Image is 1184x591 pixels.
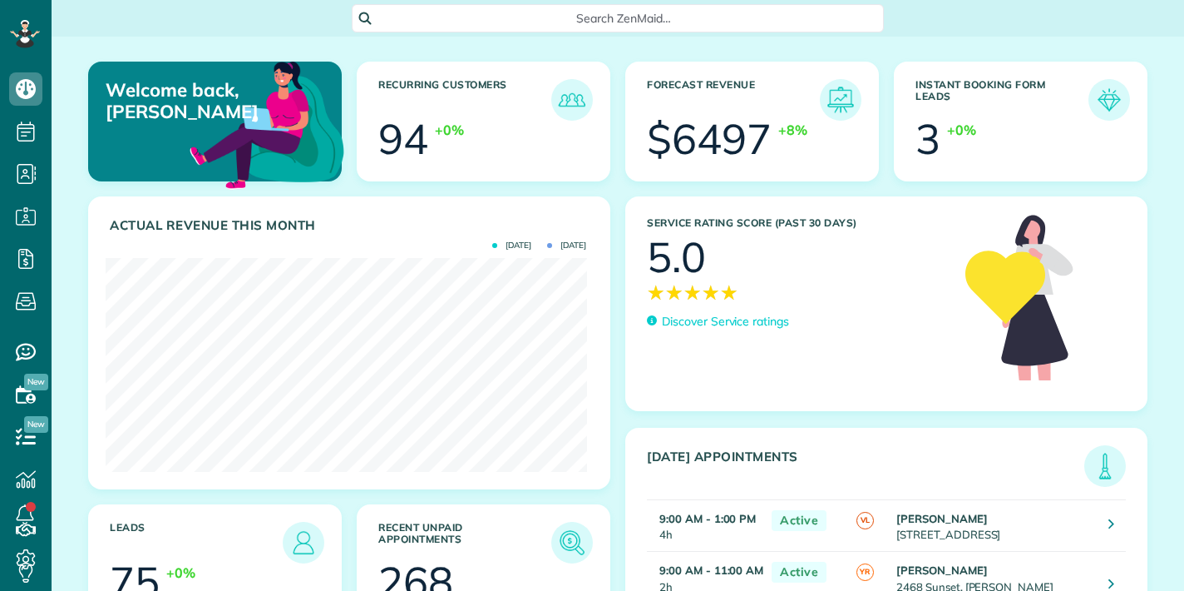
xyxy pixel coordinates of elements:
h3: Recurring Customers [378,79,551,121]
td: [STREET_ADDRESS] [892,500,1096,552]
strong: [PERSON_NAME] [896,512,988,525]
div: +0% [435,121,464,140]
a: Discover Service ratings [647,313,789,330]
h3: [DATE] Appointments [647,449,1084,487]
span: ★ [665,278,683,307]
div: 5.0 [647,236,706,278]
span: ★ [683,278,702,307]
span: ★ [720,278,738,307]
img: icon_todays_appointments-901f7ab196bb0bea1936b74009e4eb5ffbc2d2711fa7634e0d609ed5ef32b18b.png [1088,449,1122,483]
h3: Instant Booking Form Leads [915,79,1088,121]
img: dashboard_welcome-42a62b7d889689a78055ac9021e634bf52bae3f8056760290aed330b23ab8690.png [186,42,348,204]
p: Discover Service ratings [662,313,789,330]
div: 3 [915,118,940,160]
strong: [PERSON_NAME] [896,564,988,577]
img: icon_forecast_revenue-8c13a41c7ed35a8dcfafea3cbb826a0462acb37728057bba2d056411b612bbbe.png [824,83,857,117]
span: [DATE] [492,241,531,250]
div: +8% [778,121,807,140]
span: [DATE] [547,241,586,250]
img: icon_leads-1bed01f49abd5b7fead27621c3d59655bb73ed531f8eeb49469d10e621d6b896.png [287,526,320,559]
span: YR [856,564,874,581]
span: VL [856,512,874,529]
div: +0% [166,564,195,583]
span: Active [772,510,826,531]
span: Active [772,562,826,583]
h3: Recent unpaid appointments [378,522,551,564]
span: ★ [647,278,665,307]
img: icon_unpaid_appointments-47b8ce3997adf2238b356f14209ab4cced10bd1f174958f3ca8f1d0dd7fffeee.png [555,526,589,559]
h3: Leads [110,522,283,564]
p: Welcome back, [PERSON_NAME]! [106,79,259,123]
div: 94 [378,118,428,160]
h3: Actual Revenue this month [110,218,593,233]
div: $6497 [647,118,772,160]
h3: Forecast Revenue [647,79,820,121]
span: New [24,374,48,390]
strong: 9:00 AM - 1:00 PM [659,512,756,525]
span: New [24,416,48,433]
strong: 9:00 AM - 11:00 AM [659,564,763,577]
span: ★ [702,278,720,307]
td: 4h [647,500,763,552]
div: +0% [947,121,976,140]
img: icon_recurring_customers-cf858462ba22bcd05b5a5880d41d6543d210077de5bb9ebc9590e49fd87d84ed.png [555,83,589,117]
img: icon_form_leads-04211a6a04a5b2264e4ee56bc0799ec3eb69b7e499cbb523a139df1d13a81ae0.png [1093,83,1126,117]
h3: Service Rating score (past 30 days) [647,217,949,229]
